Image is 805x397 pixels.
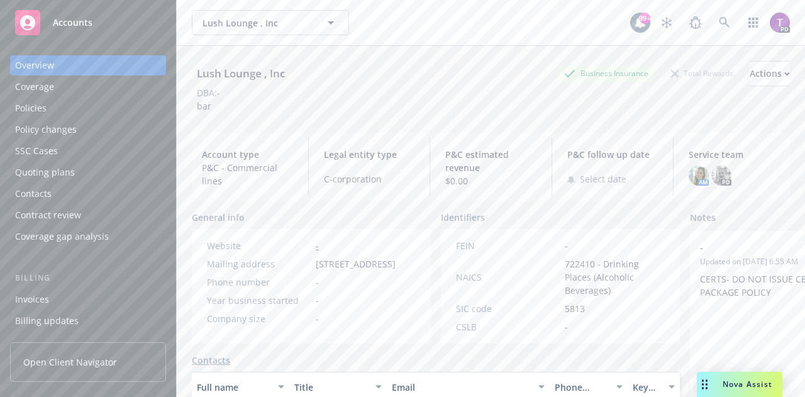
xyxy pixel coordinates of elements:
a: Policies [10,98,166,118]
a: Overview [10,55,166,75]
div: Policy changes [15,120,77,140]
div: Billing [10,272,166,284]
div: Coverage gap analysis [15,226,109,247]
div: Key contact [633,381,661,394]
span: C-corporation [324,172,415,186]
button: Actions [750,61,790,86]
div: Billing updates [15,311,79,331]
a: Switch app [741,10,766,35]
div: Lush Lounge , Inc [192,65,290,82]
img: photo [770,13,790,33]
span: P&C - Commercial lines [202,161,293,187]
div: 99+ [639,13,650,24]
a: Contacts [10,184,166,204]
span: Legal entity type [324,148,415,161]
div: Policies [15,98,47,118]
a: SSC Cases [10,141,166,161]
span: $0.00 [445,174,536,187]
img: photo [689,165,709,186]
div: DBA: - [197,86,220,99]
div: Website [207,239,311,252]
a: Coverage [10,77,166,97]
span: Service team [689,148,780,161]
div: NAICS [456,271,560,284]
div: Total Rewards [665,65,740,81]
span: P&C estimated revenue [445,148,536,174]
div: Full name [197,381,270,394]
span: Account type [202,148,293,161]
span: Lush Lounge , Inc [203,16,311,30]
div: Phone number [555,381,609,394]
div: CSLB [456,320,560,333]
div: Overview [15,55,54,75]
div: Quoting plans [15,162,75,182]
div: Phone number [207,276,311,289]
span: Identifiers [441,211,485,224]
a: Contacts [192,354,230,367]
a: Policy changes [10,120,166,140]
a: Billing updates [10,311,166,331]
a: Invoices [10,289,166,310]
div: FEIN [456,239,560,252]
div: Title [294,381,368,394]
span: bar [197,100,211,112]
div: SSC Cases [15,141,58,161]
button: Nova Assist [697,372,782,397]
span: - [316,294,319,307]
button: Lush Lounge , Inc [192,10,349,35]
a: - [316,240,319,252]
span: Nova Assist [723,379,772,389]
span: General info [192,211,245,224]
img: photo [711,165,731,186]
span: P&C follow up date [567,148,658,161]
div: Coverage [15,77,54,97]
div: Company size [207,312,311,325]
div: Contract review [15,205,81,225]
span: - [316,312,319,325]
div: Mailing address [207,257,311,271]
a: Contract review [10,205,166,225]
span: - [565,320,568,333]
a: Search [712,10,737,35]
div: Contacts [15,184,52,204]
span: Accounts [53,18,92,28]
span: Open Client Navigator [23,355,117,369]
a: Quoting plans [10,162,166,182]
span: - [565,239,568,252]
span: Select date [580,172,626,186]
div: Year business started [207,294,311,307]
div: Email [392,381,531,394]
span: 722410 - Drinking Places (Alcoholic Beverages) [565,257,665,297]
div: Business Insurance [558,65,655,81]
div: Actions [750,62,790,86]
span: Notes [690,211,716,226]
a: Accounts [10,5,166,40]
div: SIC code [456,302,560,315]
div: Invoices [15,289,49,310]
a: Report a Bug [683,10,708,35]
span: [STREET_ADDRESS] [316,257,396,271]
a: Coverage gap analysis [10,226,166,247]
span: - [316,276,319,289]
span: 5813 [565,302,585,315]
div: Drag to move [697,372,713,397]
a: Stop snowing [654,10,679,35]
